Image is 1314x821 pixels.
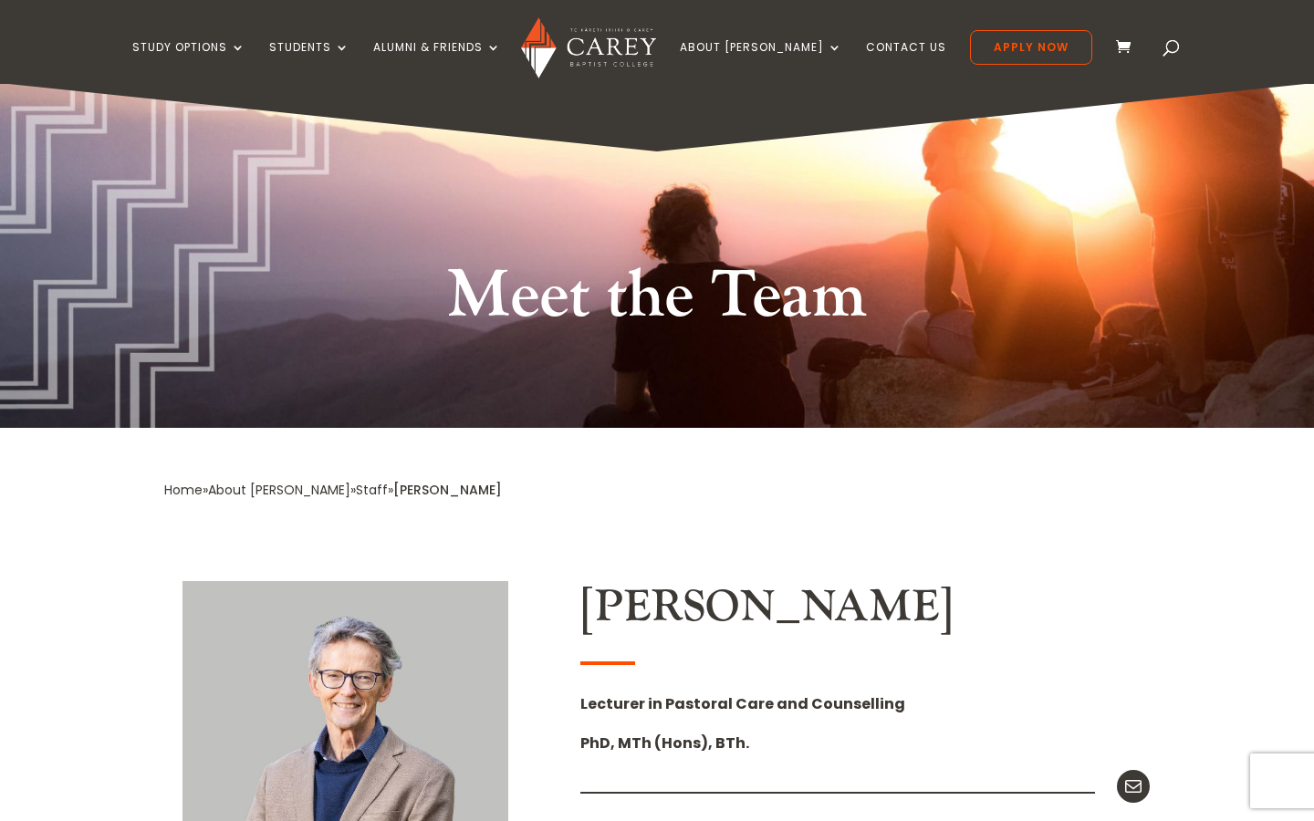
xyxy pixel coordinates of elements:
[373,41,501,84] a: Alumni & Friends
[356,481,388,499] a: Staff
[680,41,842,84] a: About [PERSON_NAME]
[132,41,245,84] a: Study Options
[393,478,502,503] div: [PERSON_NAME]
[164,478,393,503] div: » » »
[521,17,655,78] img: Carey Baptist College
[580,733,749,753] strong: PhD, MTh (Hons), BTh.
[415,254,899,348] h1: Meet the Team
[208,481,350,499] a: About [PERSON_NAME]
[866,41,946,84] a: Contact Us
[970,30,1092,65] a: Apply Now
[269,41,349,84] a: Students
[580,693,905,714] strong: Lecturer in Pastoral Care and Counselling
[164,481,203,499] a: Home
[580,581,1150,643] h2: [PERSON_NAME]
